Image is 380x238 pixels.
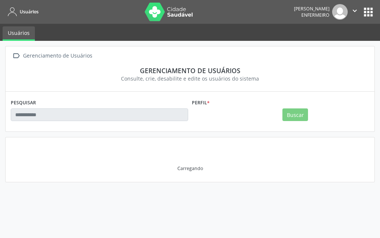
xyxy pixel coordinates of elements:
[362,6,375,19] button: apps
[294,6,330,12] div: [PERSON_NAME]
[5,6,39,18] a: Usuários
[192,97,210,108] label: Perfil
[16,66,364,75] div: Gerenciamento de usuários
[282,108,308,121] button: Buscar
[301,12,330,18] span: Enfermeiro
[3,26,35,41] a: Usuários
[177,165,203,172] div: Carregando
[11,50,22,61] i: 
[332,4,348,20] img: img
[348,4,362,20] button: 
[22,50,94,61] div: Gerenciamento de Usuários
[20,9,39,15] span: Usuários
[11,97,36,108] label: PESQUISAR
[351,7,359,15] i: 
[16,75,364,82] div: Consulte, crie, desabilite e edite os usuários do sistema
[11,50,94,61] a:  Gerenciamento de Usuários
